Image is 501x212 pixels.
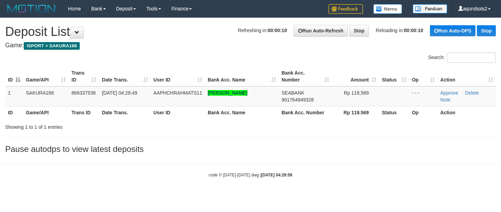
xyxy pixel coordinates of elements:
[238,28,287,33] span: Refreshing in:
[465,90,479,96] a: Delete
[154,90,202,96] span: AAPHCHRAHMATS11
[428,52,496,63] label: Search:
[282,90,304,96] span: SEABANK
[344,90,369,96] span: Rp 119,569
[440,97,451,103] a: Note
[24,42,80,50] span: ISPORT > SAKURA188
[69,67,99,86] th: Trans ID: activate to sort column ascending
[268,28,287,33] strong: 00:00:10
[205,106,279,119] th: Bank Acc. Name
[99,67,150,86] th: Date Trans.: activate to sort column ascending
[23,67,69,86] th: Game/API: activate to sort column ascending
[477,25,496,36] a: Stop
[71,90,96,96] span: 866337538
[409,86,438,106] td: - - -
[69,106,99,119] th: Trans ID
[349,25,369,37] a: Stop
[99,106,150,119] th: Date Trans.
[373,4,402,14] img: Button%20Memo.svg
[438,106,496,119] th: Action
[447,52,496,63] input: Search:
[261,173,292,177] strong: [DATE] 04:29:59
[151,106,205,119] th: User ID
[23,106,69,119] th: Game/API
[294,25,348,37] a: Run Auto-Refresh
[438,67,496,86] th: Action: activate to sort column ascending
[5,67,23,86] th: ID: activate to sort column descending
[209,173,292,177] small: code © [DATE]-[DATE] dwg |
[5,145,496,154] h3: Pause autodps to view latest deposits
[205,67,279,86] th: Bank Acc. Name: activate to sort column ascending
[413,4,447,13] img: panduan.png
[5,86,23,106] td: 1
[409,67,438,86] th: Op: activate to sort column ascending
[151,67,205,86] th: User ID: activate to sort column ascending
[102,90,137,96] span: [DATE] 04:29:49
[282,97,314,103] span: Copy 901764949328 to clipboard
[208,90,247,96] a: [PERSON_NAME]
[5,106,23,119] th: ID
[5,25,496,39] h1: Deposit List
[379,106,409,119] th: Status
[379,67,409,86] th: Status: activate to sort column ascending
[279,67,332,86] th: Bank Acc. Number: activate to sort column ascending
[328,4,363,14] img: Feedback.jpg
[279,106,332,119] th: Bank Acc. Number
[23,86,69,106] td: SAKURA188
[404,28,423,33] strong: 00:00:10
[5,121,204,131] div: Showing 1 to 1 of 1 entries
[332,106,379,119] th: Rp 119.569
[376,28,423,33] span: Reloading in:
[440,90,458,96] a: Approve
[430,25,475,36] a: Run Auto-DPS
[5,42,496,49] h4: Game:
[5,3,58,14] img: MOTION_logo.png
[409,106,438,119] th: Op
[332,67,379,86] th: Amount: activate to sort column ascending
